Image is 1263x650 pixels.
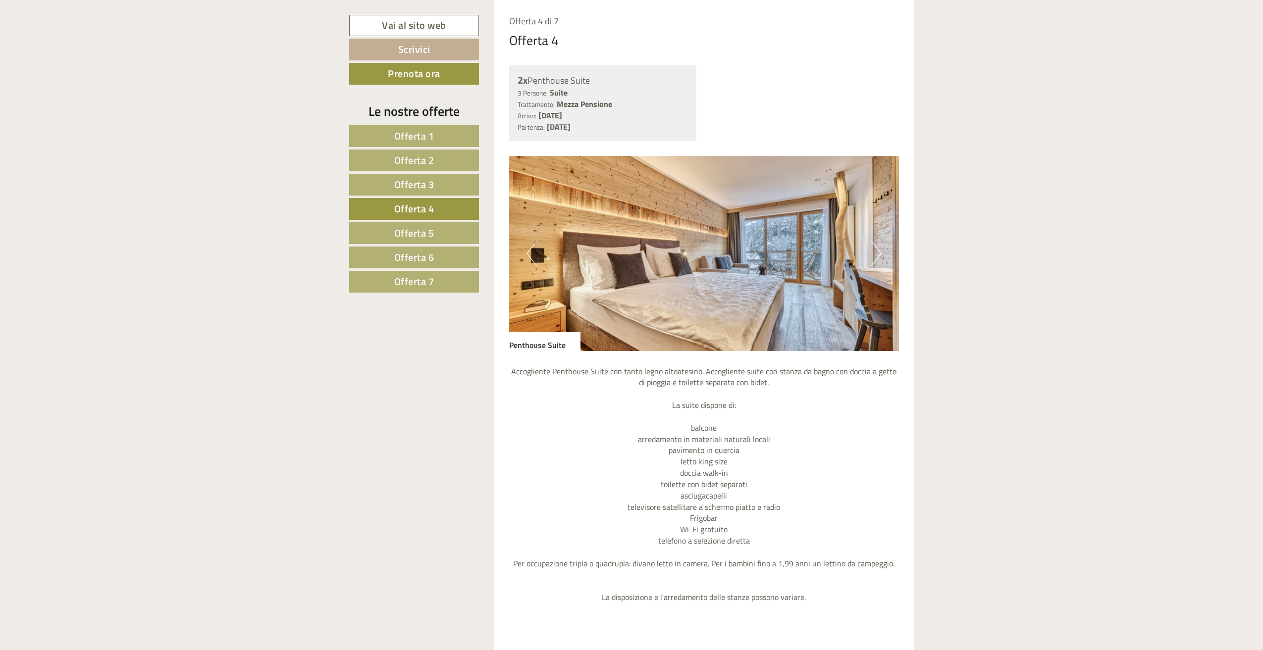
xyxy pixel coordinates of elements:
b: Mezza Pensione [557,98,612,110]
span: Offerta 3 [394,177,434,192]
span: Offerta 7 [394,274,434,289]
span: Offerta 2 [394,152,434,168]
button: Next [871,241,882,266]
img: image [509,156,899,351]
div: Penthouse Suite [509,332,580,351]
a: Prenota ora [349,63,479,85]
b: 2x [518,72,527,88]
span: Offerta 6 [394,250,434,265]
a: Vai al sito web [349,15,479,36]
div: Penthouse Suite [518,73,688,88]
small: 3 Persone: [518,88,548,98]
small: Trattamento: [518,100,555,109]
span: Offerta 5 [394,225,434,241]
div: Offerta 4 [509,31,559,50]
b: [DATE] [538,109,562,121]
span: Offerta 1 [394,128,434,144]
b: [DATE] [547,121,571,133]
b: Suite [550,87,568,99]
span: Offerta 4 [394,201,434,216]
small: Arrivo: [518,111,536,121]
div: Le nostre offerte [349,102,479,120]
button: Previous [526,241,537,266]
p: Accogliente Penthouse Suite con tanto legno altoatesino. Accogliente suite con stanza da bagno co... [509,366,899,603]
span: Offerta 4 di 7 [509,14,559,28]
small: Partenza: [518,122,545,132]
a: Scrivici [349,39,479,60]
